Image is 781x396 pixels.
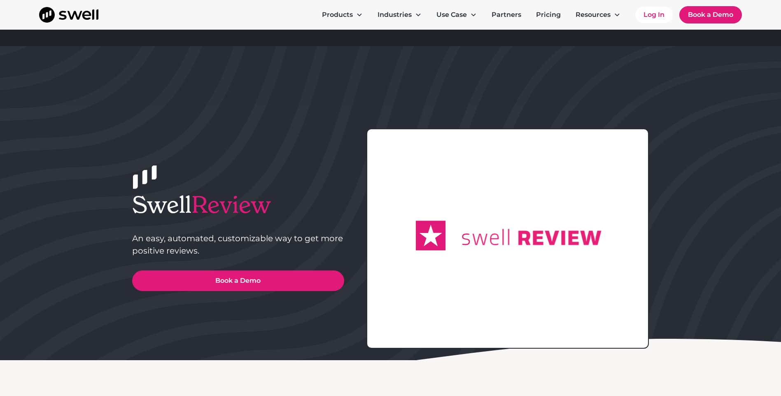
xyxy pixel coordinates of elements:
[315,7,369,23] div: Products
[132,191,344,219] h1: Swell
[485,7,528,23] a: Partners
[39,7,98,23] a: home
[191,190,271,219] span: Review
[529,7,567,23] a: Pricing
[635,7,673,23] a: Log In
[576,10,611,20] div: Resources
[322,10,353,20] div: Products
[132,232,344,257] p: An easy, automated, customizable way to get more positive reviews.
[679,6,742,23] a: Book a Demo
[430,7,483,23] div: Use Case
[518,231,601,245] g: REVIEW
[436,10,467,20] div: Use Case
[378,10,412,20] div: Industries
[462,229,509,245] g: swell
[371,7,428,23] div: Industries
[569,7,627,23] div: Resources
[132,270,344,291] a: Book a Demo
